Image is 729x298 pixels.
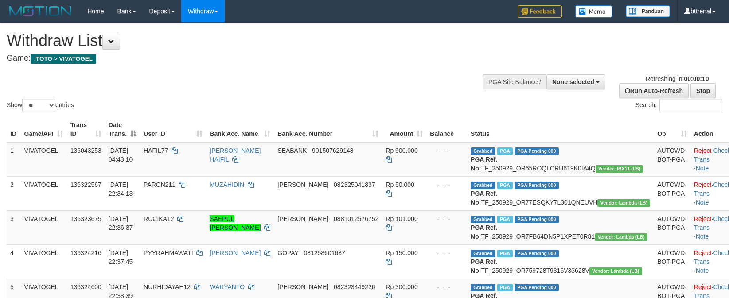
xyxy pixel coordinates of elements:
select: Showentries [22,99,55,112]
span: 136043253 [70,147,101,154]
th: Amount: activate to sort column ascending [382,117,426,142]
span: Rp 300.000 [386,283,417,290]
td: VIVATOGEL [21,142,67,177]
img: panduan.png [626,5,670,17]
span: [PERSON_NAME] [277,215,328,222]
span: Marked by bttrenal [497,216,513,223]
a: SAEPUL [PERSON_NAME] [210,215,261,231]
b: PGA Ref. No: [471,190,497,206]
span: Grabbed [471,147,495,155]
td: TF_250929_OR65ROQLCRU619K0IA4Q [467,142,654,177]
a: Note [696,267,709,274]
a: Reject [694,147,712,154]
span: None selected [552,78,594,85]
a: Note [696,199,709,206]
th: Date Trans.: activate to sort column descending [105,117,140,142]
span: HAFIL77 [144,147,168,154]
td: AUTOWD-BOT-PGA [654,244,690,279]
td: 1 [7,142,21,177]
a: Reject [694,249,712,256]
td: VIVATOGEL [21,176,67,210]
td: TF_250929_OR7FB64DN5P1XPET0R81 [467,210,654,244]
td: AUTOWD-BOT-PGA [654,142,690,177]
b: PGA Ref. No: [471,156,497,172]
span: SEABANK [277,147,307,154]
b: PGA Ref. No: [471,224,497,240]
div: - - - [430,283,464,291]
span: Marked by bttrenal [497,250,513,257]
span: PGA Pending [515,250,559,257]
img: MOTION_logo.png [7,4,74,18]
span: Copy 082323449226 to clipboard [334,283,375,290]
td: 3 [7,210,21,244]
a: Reject [694,181,712,188]
span: [PERSON_NAME] [277,283,328,290]
a: Stop [690,83,716,98]
td: 2 [7,176,21,210]
span: Rp 900.000 [386,147,417,154]
span: Rp 150.000 [386,249,417,256]
span: [DATE] 22:37:45 [109,249,133,265]
span: [DATE] 04:43:10 [109,147,133,163]
span: Rp 50.000 [386,181,414,188]
a: [PERSON_NAME] [210,249,261,256]
th: Bank Acc. Name: activate to sort column ascending [206,117,274,142]
div: - - - [430,214,464,223]
span: [PERSON_NAME] [277,181,328,188]
span: [DATE] 22:36:37 [109,215,133,231]
img: Feedback.jpg [518,5,562,18]
b: PGA Ref. No: [471,258,497,274]
span: Vendor URL: https://dashboard.q2checkout.com/secure [589,267,642,275]
th: Bank Acc. Number: activate to sort column ascending [274,117,382,142]
span: 136322567 [70,181,101,188]
span: Copy 0881012576752 to clipboard [334,215,378,222]
strong: 00:00:10 [684,75,709,82]
span: NURHIDAYAH12 [144,283,191,290]
label: Show entries [7,99,74,112]
th: Trans ID: activate to sort column ascending [67,117,105,142]
a: [PERSON_NAME] HAIFIL [210,147,261,163]
a: Note [696,165,709,172]
div: PGA Site Balance / [483,74,546,89]
span: PGA Pending [515,284,559,291]
td: AUTOWD-BOT-PGA [654,210,690,244]
label: Search: [635,99,722,112]
h4: Game: [7,54,477,63]
td: 4 [7,244,21,279]
a: Run Auto-Refresh [619,83,689,98]
span: Vendor URL: https://dashboard.q2checkout.com/secure [595,233,647,241]
img: Button%20Memo.svg [575,5,612,18]
span: PARON211 [144,181,175,188]
span: RUCIKA12 [144,215,174,222]
th: User ID: activate to sort column ascending [140,117,206,142]
span: 136324216 [70,249,101,256]
a: Reject [694,283,712,290]
span: PYYRAHMAWATI [144,249,193,256]
span: Grabbed [471,182,495,189]
span: PGA Pending [515,147,559,155]
input: Search: [659,99,722,112]
span: 136324600 [70,283,101,290]
span: PGA Pending [515,182,559,189]
span: Marked by bttrenal [497,182,513,189]
div: - - - [430,180,464,189]
a: WARYANTO [210,283,245,290]
span: Vendor URL: https://dashboard.q2checkout.com/secure [596,165,643,173]
td: TF_250929_OR759728T9316V33628V [467,244,654,279]
span: Rp 101.000 [386,215,417,222]
td: AUTOWD-BOT-PGA [654,176,690,210]
span: Copy 082325041837 to clipboard [334,181,375,188]
th: Balance [426,117,467,142]
span: 136323675 [70,215,101,222]
a: Reject [694,215,712,222]
a: MUZAHIDIN [210,181,244,188]
span: Grabbed [471,216,495,223]
span: Vendor URL: https://dashboard.q2checkout.com/secure [597,199,650,207]
td: VIVATOGEL [21,210,67,244]
td: VIVATOGEL [21,244,67,279]
span: Refreshing in: [646,75,709,82]
div: - - - [430,146,464,155]
span: Marked by bttarif [497,147,513,155]
th: ID [7,117,21,142]
span: [DATE] 22:34:13 [109,181,133,197]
